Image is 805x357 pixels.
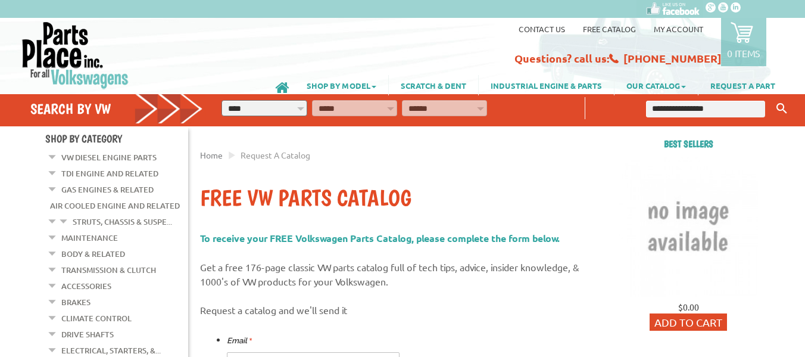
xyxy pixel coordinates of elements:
a: Maintenance [61,230,118,246]
a: VW Diesel Engine Parts [61,150,157,165]
span: To receive your FREE Volkswagen Parts Catalog, please complete the form below. [200,232,560,244]
a: Home [200,150,223,160]
a: INDUSTRIAL ENGINE & PARTS [479,75,614,95]
a: Gas Engines & Related [61,182,154,197]
img: Parts Place Inc! [21,21,130,89]
p: Request a catalog and we'll send it [200,303,605,317]
span: Add to Cart [654,316,722,328]
h4: Search by VW [30,100,204,117]
a: Climate Control [61,311,132,326]
label: Email [227,334,252,348]
button: Keyword Search [773,99,791,119]
p: 0 items [727,47,760,59]
span: Request a Catalog [241,150,310,160]
a: OUR CATALOG [614,75,698,95]
a: My Account [654,24,703,34]
a: 0 items [721,18,766,66]
a: Transmission & Clutch [61,262,156,278]
a: SHOP BY MODEL [295,75,388,95]
button: Add to Cart [650,313,727,331]
a: Struts, Chassis & Suspe... [73,214,172,229]
a: SCRATCH & DENT [389,75,478,95]
span: $0.00 [678,302,699,312]
a: Brakes [61,294,91,310]
a: Free Catalog [583,24,636,34]
a: Drive Shafts [61,327,114,342]
a: Contact us [519,24,565,34]
h1: Free VW Parts Catalog [200,184,605,213]
a: Air Cooled Engine and Related [50,198,180,213]
a: Body & Related [61,246,125,262]
a: REQUEST A PART [698,75,787,95]
a: Accessories [61,278,111,294]
h2: Best sellers [617,138,760,150]
h4: Shop By Category [45,132,188,145]
p: Get a free 176-page classic VW parts catalog full of tech tips, advice, insider knowledge, & 1000... [200,260,605,288]
a: TDI Engine and Related [61,166,158,181]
